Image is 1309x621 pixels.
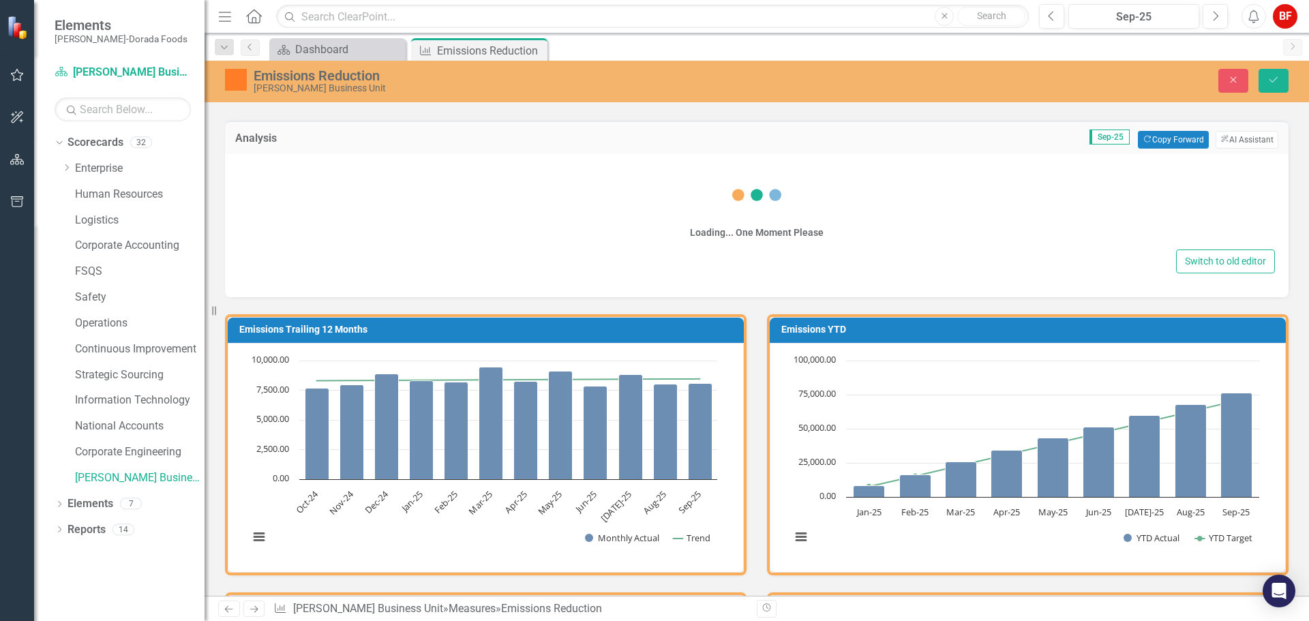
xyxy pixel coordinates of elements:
[75,290,205,305] a: Safety
[293,488,321,516] text: Oct-24
[854,486,885,498] path: Jan-25, 8,303.2. YTD Actual.
[256,442,289,455] text: 2,500.00
[819,489,836,502] text: 0.00
[957,7,1025,26] button: Search
[1129,416,1160,498] path: Jul-25, 59,943.65. YTD Actual.
[854,393,1252,498] g: YTD Actual, series 1 of 2. Bar series with 9 bars.
[305,367,712,480] g: Monthly Actual, series 1 of 2. Bar series with 12 bars.
[654,384,678,480] path: Aug-25, 8,023.5. Monthly Actual.
[501,602,602,615] div: Emissions Reduction
[120,498,142,510] div: 7
[445,382,468,480] path: Feb-25, 8,178.6. Monthly Actual.
[273,472,289,484] text: 0.00
[640,488,669,517] text: Aug-25
[398,488,425,515] text: Jan-25
[946,462,977,498] path: Mar-25, 25,910.45. YTD Actual.
[535,488,565,517] text: May-25
[112,524,134,535] div: 14
[67,135,123,151] a: Scorecards
[75,213,205,228] a: Logistics
[572,488,599,515] text: Jun-25
[502,488,529,515] text: Apr-25
[798,421,836,434] text: 50,000.00
[75,238,205,254] a: Corporate Accounting
[67,496,113,512] a: Elements
[239,324,737,335] h3: Emissions Trailing 12 Months
[1263,575,1295,607] div: Open Intercom Messenger
[242,354,729,558] div: Chart. Highcharts interactive chart.
[1124,532,1180,544] button: Show YTD Actual
[75,444,205,460] a: Corporate Engineering
[293,602,443,615] a: [PERSON_NAME] Business Unit
[55,33,187,44] small: [PERSON_NAME]-Dorada Foods
[225,69,247,91] img: Warning
[689,384,712,480] path: Sep-25, 8,086.8. Monthly Actual.
[55,65,191,80] a: [PERSON_NAME] Business Unit
[75,187,205,202] a: Human Resources
[75,419,205,434] a: National Accounts
[75,342,205,357] a: Continuous Improvement
[75,367,205,383] a: Strategic Sourcing
[327,488,356,517] text: Nov-24
[946,506,975,518] text: Mar-25
[75,316,205,331] a: Operations
[1138,131,1208,149] button: Copy Forward
[1273,4,1297,29] button: BF
[67,522,106,538] a: Reports
[792,528,811,547] button: View chart menu, Chart
[993,506,1020,518] text: Apr-25
[676,488,704,516] text: Sep-25
[991,451,1023,498] path: Apr-25, 34,185.15. YTD Actual.
[256,412,289,425] text: 5,000.00
[1038,438,1069,498] path: May-25, 43,301.85. YTD Actual.
[305,389,329,480] path: Oct-24, 7,670.6. Monthly Actual.
[514,382,538,480] path: Apr-25, 8,274.7. Monthly Actual.
[256,383,289,395] text: 7,500.00
[1175,405,1207,498] path: Aug-25, 67,967.15. YTD Actual.
[900,475,931,498] path: Feb-25, 16,481.8. YTD Actual.
[437,42,544,59] div: Emissions Reduction
[340,385,364,480] path: Nov-24, 7,946.7. Monthly Actual.
[375,374,399,480] path: Dec-24, 8,891.6. Monthly Actual.
[295,41,402,58] div: Dashboard
[1038,506,1068,518] text: May-25
[619,375,643,480] path: Jul-25, 8,812.3. Monthly Actual.
[273,601,747,617] div: » »
[75,470,205,486] a: [PERSON_NAME] Business Unit
[1216,131,1278,149] button: AI Assistant
[781,324,1279,335] h3: Emissions YTD
[798,455,836,468] text: 25,000.00
[252,353,289,365] text: 10,000.00
[1222,506,1250,518] text: Sep-25
[276,5,1029,29] input: Search ClearPoint...
[1073,9,1194,25] div: Sep-25
[1068,4,1199,29] button: Sep-25
[598,488,634,524] text: [DATE]-25
[784,354,1272,558] div: Chart. Highcharts interactive chart.
[242,354,724,558] svg: Interactive chart
[856,506,882,518] text: Jan-25
[410,381,434,480] path: Jan-25, 8,303.2. Monthly Actual.
[901,506,929,518] text: Feb-25
[362,488,391,517] text: Dec-24
[690,226,824,239] div: Loading... One Moment Please
[1177,506,1205,518] text: Aug-25
[1176,249,1275,273] button: Switch to old editor
[794,353,836,365] text: 100,000.00
[449,602,496,615] a: Measures
[7,15,31,39] img: ClearPoint Strategy
[466,488,494,517] text: Mar-25
[1089,130,1130,145] span: Sep-25
[798,387,836,399] text: 75,000.00
[549,372,573,480] path: May-25, 9,116.7. Monthly Actual.
[273,41,402,58] a: Dashboard
[584,387,607,480] path: Jun-25, 7,829.5. Monthly Actual.
[75,264,205,279] a: FSQS
[235,132,423,145] h3: Analysis
[1125,506,1164,518] text: [DATE]-25
[1221,393,1252,498] path: Sep-25, 76,053.95. YTD Actual.
[479,367,503,480] path: Mar-25, 9,428.65. Monthly Actual.
[1083,427,1115,498] path: Jun-25, 51,131.35. YTD Actual.
[1085,506,1111,518] text: Jun-25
